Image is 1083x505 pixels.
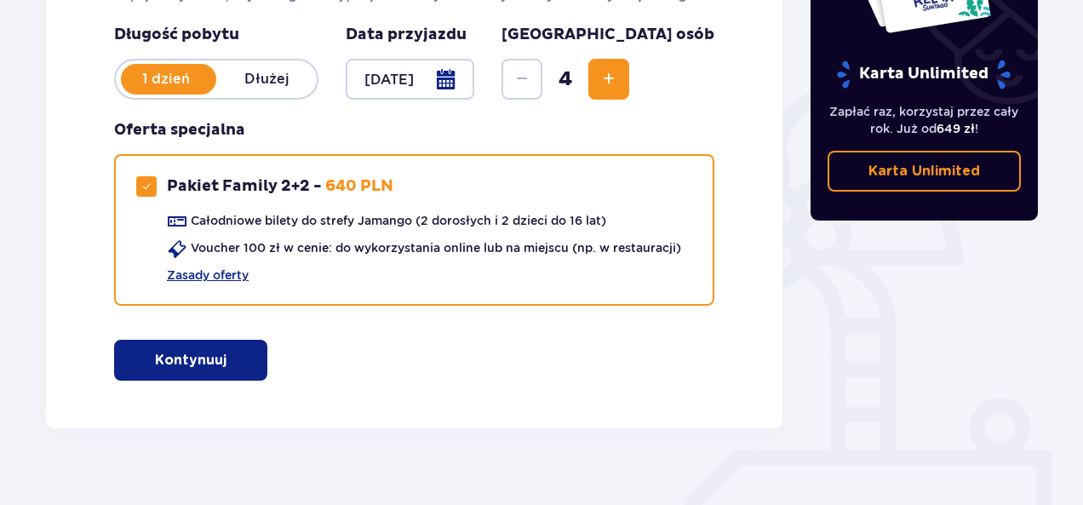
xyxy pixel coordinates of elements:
p: Pakiet Family 2+2 - [167,176,322,197]
a: Zasady oferty [167,267,249,284]
p: 1 dzień [116,70,216,89]
p: Karta Unlimited [835,60,1012,89]
span: 649 zł [937,122,975,135]
p: Karta Unlimited [868,162,980,181]
p: Całodniowe bilety do strefy Jamango (2 dorosłych i 2 dzieci do 16 lat) [191,212,606,229]
span: 4 [546,66,585,92]
p: Długość pobytu [114,25,318,45]
a: Karta Unlimited [828,151,1022,192]
p: 640 PLN [325,176,393,197]
p: Dłużej [216,70,317,89]
button: Kontynuuj [114,340,267,381]
button: Zmniejsz [501,59,542,100]
p: [GEOGRAPHIC_DATA] osób [501,25,714,45]
p: Kontynuuj [155,351,226,370]
p: Voucher 100 zł w cenie: do wykorzystania online lub na miejscu (np. w restauracji) [191,239,681,256]
h3: Oferta specjalna [114,120,245,141]
p: Zapłać raz, korzystaj przez cały rok. Już od ! [828,103,1022,137]
button: Zwiększ [588,59,629,100]
p: Data przyjazdu [346,25,467,45]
